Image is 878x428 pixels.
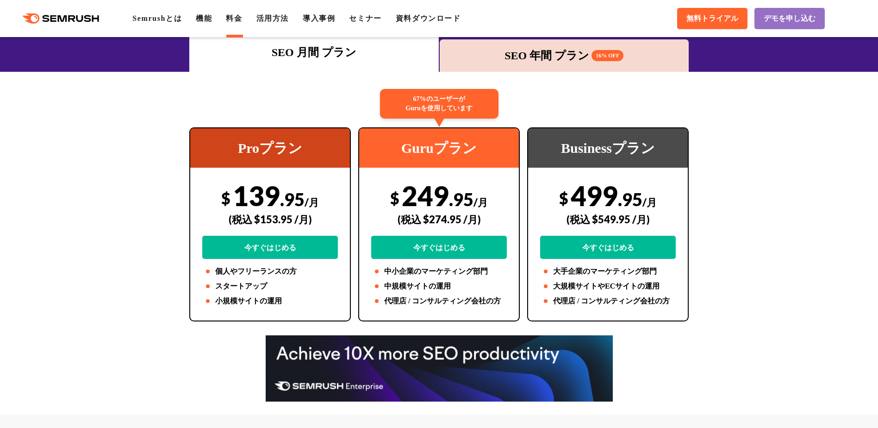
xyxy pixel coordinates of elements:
[190,128,350,168] div: Proプラン
[202,203,338,236] div: (税込 $153.95 /月)
[540,281,676,292] li: 大規模サイトやECサイトの運用
[202,296,338,307] li: 小規模サイトの運用
[132,14,182,22] a: Semrushとは
[677,8,747,29] a: 無料トライアル
[202,266,338,277] li: 個人やフリーランスの方
[194,44,434,61] div: SEO 月間 プラン
[540,203,676,236] div: (税込 $549.95 /月)
[359,128,519,168] div: Guruプラン
[473,196,488,208] span: /月
[390,189,399,208] span: $
[196,14,212,22] a: 機能
[686,14,738,24] span: 無料トライアル
[754,8,825,29] a: デモを申し込む
[444,47,685,64] div: SEO 年間 プラン
[303,14,335,22] a: 導入事例
[256,14,289,22] a: 活用方法
[202,179,338,259] div: 139
[221,189,230,208] span: $
[540,266,676,277] li: 大手企業のマーケティング部門
[540,296,676,307] li: 代理店 / コンサルティング会社の方
[592,50,623,61] span: 16% OFF
[380,89,498,119] div: 67%のユーザーが Guruを使用しています
[371,296,507,307] li: 代理店 / コンサルティング会社の方
[226,14,242,22] a: 料金
[642,196,657,208] span: /月
[559,189,568,208] span: $
[202,236,338,259] a: 今すぐはじめる
[764,14,816,24] span: デモを申し込む
[202,281,338,292] li: スタートアップ
[449,189,473,210] span: .95
[528,128,688,168] div: Businessプラン
[371,236,507,259] a: 今すぐはじめる
[371,281,507,292] li: 中規模サイトの運用
[280,189,305,210] span: .95
[349,14,381,22] a: セミナー
[305,196,319,208] span: /月
[371,179,507,259] div: 249
[618,189,642,210] span: .95
[540,236,676,259] a: 今すぐはじめる
[371,203,507,236] div: (税込 $274.95 /月)
[396,14,461,22] a: 資料ダウンロード
[540,179,676,259] div: 499
[371,266,507,277] li: 中小企業のマーケティング部門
